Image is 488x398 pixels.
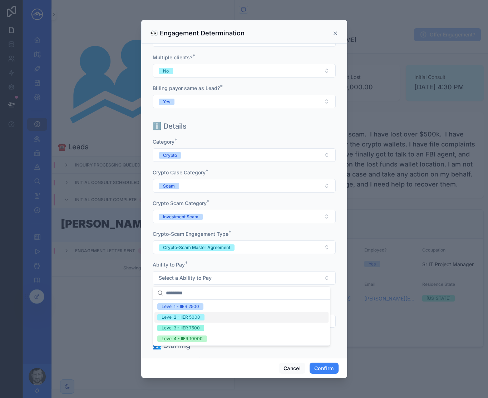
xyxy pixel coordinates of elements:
span: Crypto-Scam Engagement Type [153,231,228,237]
button: Select Button [153,148,336,162]
div: Level 2 - IIER 5000 [162,314,200,320]
div: Level 4 - IIER 10000 [162,335,203,342]
span: Managing Attorney [153,358,198,364]
span: Multiple clients? [153,54,192,60]
div: Yes [163,99,170,105]
button: Select Button [153,240,336,254]
div: Crypto [163,152,177,159]
button: Select Button [153,271,336,285]
h3: 👀 Engagement Determination [150,29,245,38]
button: Select Button [153,210,336,223]
div: Level 3 - IIER 7500 [162,325,200,331]
h1: ℹ️ Details [153,121,187,131]
span: Billing payor same as Lead? [153,85,220,91]
span: Category [153,139,174,145]
span: Crypto Case Category [153,169,206,175]
div: Investment Scam [163,214,198,220]
button: Select Button [153,179,336,193]
button: Select Button [153,64,336,78]
div: Scam [163,183,175,189]
button: Confirm [310,363,338,374]
div: No [163,68,169,74]
button: Select Button [153,95,336,108]
button: Cancel [279,363,305,374]
div: Crypto-Scam Master Agreement [163,244,230,251]
span: Ability to Pay [153,262,185,268]
div: Suggestions [153,300,330,345]
span: Select a Ability to Pay [159,274,212,282]
div: Level 1 - IIER 2500 [162,303,199,310]
span: Crypto Scam Category [153,200,207,206]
